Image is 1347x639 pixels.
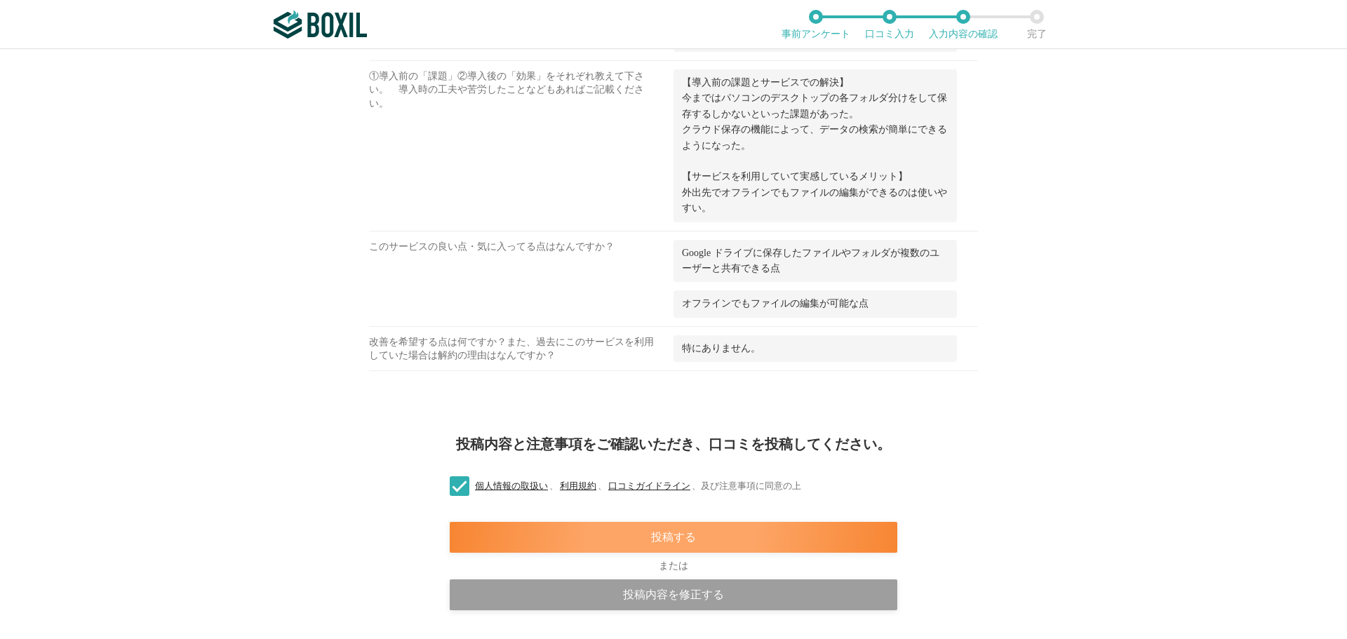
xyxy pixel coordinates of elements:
a: 口コミガイドライン [607,480,692,491]
li: 入力内容の確認 [926,10,1000,39]
div: このサービスの良い点・気に入ってる点はなんですか？ [369,240,673,326]
span: 【導入前の課題とサービスでの解決】 今まではパソコンのデスクトップの各フォルダ分けをして保存するしかないといった課題があった。 クラウド保存の機能によって、データの検索が簡単にできるようになった... [682,77,947,213]
label: 、 、 、 及び注意事項に同意の上 [438,479,801,494]
a: 利用規約 [558,480,598,491]
a: 個人情報の取扱い [474,480,549,491]
li: 事前アンケート [779,10,852,39]
div: 改善を希望する点は何ですか？また、過去にこのサービスを利用していた場合は解約の理由はなんですか？ [369,335,673,370]
div: ①導入前の「課題」②導入後の「効果」をそれぞれ教えて下さい。 導入時の工夫や苦労したことなどもあればご記載ください。 [369,69,673,231]
li: 口コミ入力 [852,10,926,39]
li: 完了 [1000,10,1073,39]
img: ボクシルSaaS_ロゴ [274,11,367,39]
span: Google ドライブに保存したファイルやフォルダが複数のユーザーと共有できる点 [682,248,939,274]
span: オフラインでもファイルの編集が可能な点 [682,298,869,309]
div: 投稿する [450,522,897,553]
span: 特にありません。 [682,343,760,354]
div: 投稿内容を修正する [450,579,897,610]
